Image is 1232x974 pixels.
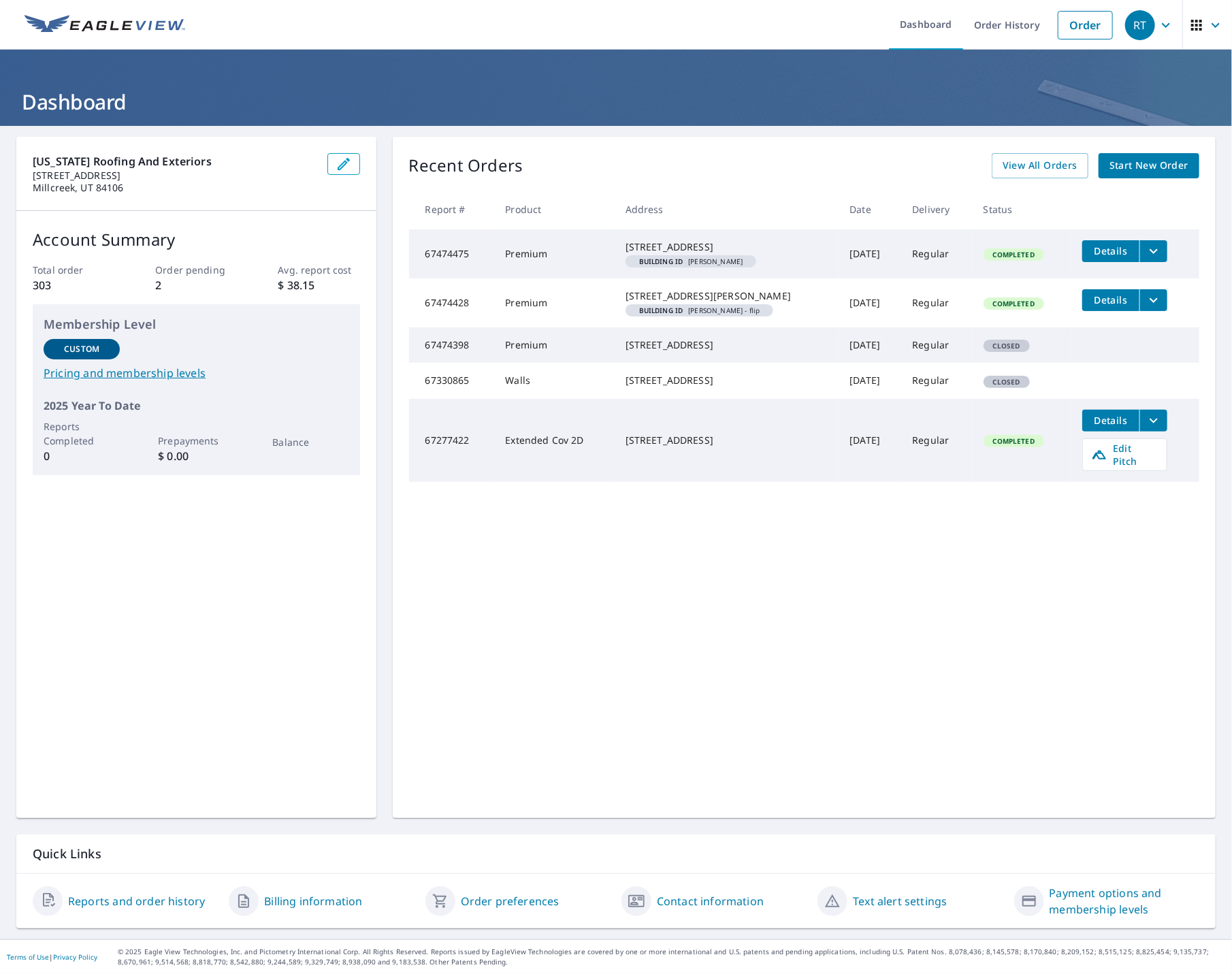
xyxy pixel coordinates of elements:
button: detailsBtn-67474475 [1082,240,1139,262]
p: Millcreek, UT 84106 [33,182,317,194]
span: Completed [985,250,1043,259]
p: | [7,953,97,961]
p: © 2025 Eagle View Technologies, Inc. and Pictometry International Corp. All Rights Reserved. Repo... [118,947,1225,967]
a: Terms of Use [7,952,49,962]
a: Pricing and membership levels [44,365,349,381]
span: [PERSON_NAME] [631,258,751,265]
p: Total order [33,263,114,277]
p: Recent Orders [409,153,523,178]
a: Billing information [264,893,362,909]
em: Building ID [639,258,683,265]
p: [STREET_ADDRESS] [33,169,317,182]
a: Start New Order [1099,153,1199,178]
button: detailsBtn-67474428 [1082,289,1139,311]
td: Walls [495,363,615,398]
a: View All Orders [992,153,1088,178]
td: Premium [495,278,615,327]
td: Regular [901,363,972,398]
th: Report # [409,189,495,229]
p: 2025 Year To Date [44,397,349,414]
p: [US_STATE] Roofing and Exteriors [33,153,317,169]
button: filesDropdownBtn-67277422 [1139,410,1167,432]
td: Regular [901,399,972,482]
button: detailsBtn-67277422 [1082,410,1139,432]
td: [DATE] [839,399,901,482]
p: Avg. report cost [278,263,359,277]
td: Extended Cov 2D [495,399,615,482]
td: [DATE] [839,278,901,327]
span: View All Orders [1003,157,1077,174]
td: Premium [495,229,615,278]
p: 0 [44,448,120,464]
td: Regular [901,229,972,278]
a: Reports and order history [68,893,205,909]
th: Delivery [901,189,972,229]
td: 67474398 [409,327,495,363]
span: Details [1090,414,1131,427]
div: [STREET_ADDRESS] [626,434,828,447]
p: Account Summary [33,227,360,252]
p: 2 [155,277,237,293]
a: Privacy Policy [53,952,97,962]
p: Balance [272,435,348,449]
div: [STREET_ADDRESS] [626,338,828,352]
p: Reports Completed [44,419,120,448]
div: [STREET_ADDRESS] [626,374,828,387]
span: Details [1090,293,1131,306]
p: Custom [64,343,99,355]
span: Edit Pitch [1091,442,1158,468]
td: 67277422 [409,399,495,482]
span: Closed [985,341,1028,351]
h1: Dashboard [16,88,1216,116]
td: [DATE] [839,229,901,278]
p: $ 0.00 [158,448,234,464]
span: Completed [985,436,1043,446]
th: Address [615,189,839,229]
td: [DATE] [839,327,901,363]
a: Payment options and membership levels [1050,885,1199,918]
span: Completed [985,299,1043,308]
td: [DATE] [839,363,901,398]
p: Order pending [155,263,237,277]
span: [PERSON_NAME] - flip [631,307,768,314]
a: Order [1058,11,1113,39]
td: 67474475 [409,229,495,278]
div: [STREET_ADDRESS] [626,240,828,254]
p: 303 [33,277,114,293]
p: $ 38.15 [278,277,359,293]
td: Regular [901,278,972,327]
th: Product [495,189,615,229]
td: Regular [901,327,972,363]
p: Prepayments [158,434,234,448]
td: 67330865 [409,363,495,398]
div: RT [1125,10,1155,40]
img: EV Logo [25,15,185,35]
div: [STREET_ADDRESS][PERSON_NAME] [626,289,828,303]
td: 67474428 [409,278,495,327]
span: Start New Order [1109,157,1188,174]
span: Closed [985,377,1028,387]
a: Text alert settings [853,893,947,909]
th: Status [973,189,1071,229]
p: Quick Links [33,845,1199,862]
em: Building ID [639,307,683,314]
td: Premium [495,327,615,363]
p: Membership Level [44,315,349,334]
th: Date [839,189,901,229]
a: Edit Pitch [1082,438,1167,471]
button: filesDropdownBtn-67474475 [1139,240,1167,262]
button: filesDropdownBtn-67474428 [1139,289,1167,311]
a: Contact information [657,893,764,909]
a: Order preferences [461,893,560,909]
span: Details [1090,244,1131,257]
